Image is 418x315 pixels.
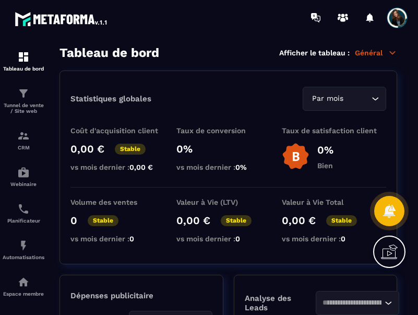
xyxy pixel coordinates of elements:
[3,231,44,268] a: automationsautomationsAutomatisations
[317,144,333,156] p: 0%
[70,291,212,300] p: Dépenses publicitaire
[70,198,175,206] p: Volume des ventes
[15,9,109,28] img: logo
[17,203,30,215] img: scheduler
[282,126,386,135] p: Taux de satisfaction client
[70,214,77,227] p: 0
[326,215,357,226] p: Stable
[17,130,30,142] img: formation
[3,122,44,158] a: formationformationCRM
[70,235,175,243] p: vs mois dernier :
[235,163,247,171] span: 0%
[129,163,153,171] span: 0,00 €
[176,143,281,155] p: 0%
[282,143,309,170] img: b-badge-o.b3b20ee6.svg
[3,79,44,122] a: formationformationTunnel de vente / Site web
[323,297,382,309] input: Search for option
[115,144,146,155] p: Stable
[17,51,30,63] img: formation
[17,87,30,100] img: formation
[282,214,316,227] p: 0,00 €
[279,49,350,57] p: Afficher le tableau :
[17,239,30,252] img: automations
[176,235,281,243] p: vs mois dernier :
[70,94,151,103] p: Statistiques globales
[70,126,175,135] p: Coût d'acquisition client
[282,235,386,243] p: vs mois dernier :
[17,276,30,288] img: automations
[176,163,281,171] p: vs mois dernier :
[3,254,44,260] p: Automatisations
[3,43,44,79] a: formationformationTableau de bord
[309,93,345,104] span: Par mois
[345,93,369,104] input: Search for option
[70,143,104,155] p: 0,00 €
[3,145,44,150] p: CRM
[70,163,175,171] p: vs mois dernier :
[176,126,281,135] p: Taux de conversion
[355,48,397,57] p: Général
[341,235,345,243] span: 0
[235,235,240,243] span: 0
[245,294,316,312] p: Analyse des Leads
[176,198,281,206] p: Valeur à Vie (LTV)
[3,66,44,72] p: Tableau de bord
[88,215,118,226] p: Stable
[3,158,44,195] a: automationsautomationsWebinaire
[3,268,44,305] a: automationsautomationsEspace membre
[317,161,333,170] p: Bien
[129,235,134,243] span: 0
[303,87,386,111] div: Search for option
[3,102,44,114] p: Tunnel de vente / Site web
[3,195,44,231] a: schedulerschedulerPlanificateur
[176,214,210,227] p: 0,00 €
[3,218,44,224] p: Planificateur
[316,291,399,315] div: Search for option
[221,215,252,226] p: Stable
[282,198,386,206] p: Valeur à Vie Total
[17,166,30,179] img: automations
[3,291,44,297] p: Espace membre
[59,45,159,60] h3: Tableau de bord
[3,181,44,187] p: Webinaire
